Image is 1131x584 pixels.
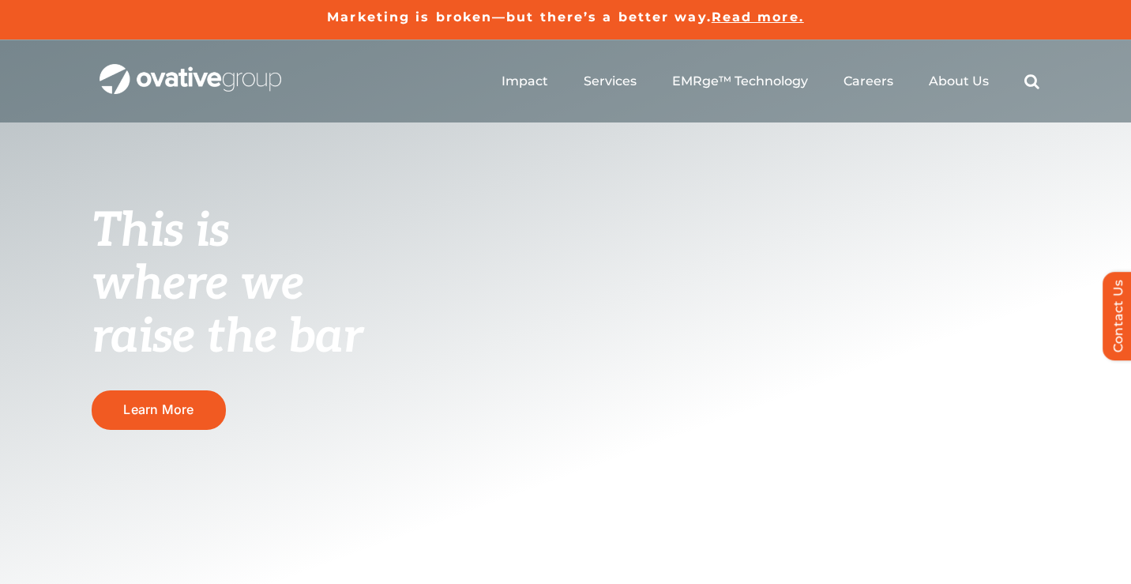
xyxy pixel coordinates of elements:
[584,73,637,89] a: Services
[123,402,194,417] span: Learn More
[100,62,281,77] a: OG_Full_horizontal_WHT
[929,73,989,89] a: About Us
[92,256,363,366] span: where we raise the bar
[672,73,808,89] a: EMRge™ Technology
[92,390,226,429] a: Learn More
[502,56,1039,107] nav: Menu
[92,203,229,260] span: This is
[712,9,804,24] a: Read more.
[1024,73,1039,89] a: Search
[502,73,548,89] a: Impact
[844,73,893,89] a: Careers
[327,9,712,24] a: Marketing is broken—but there’s a better way.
